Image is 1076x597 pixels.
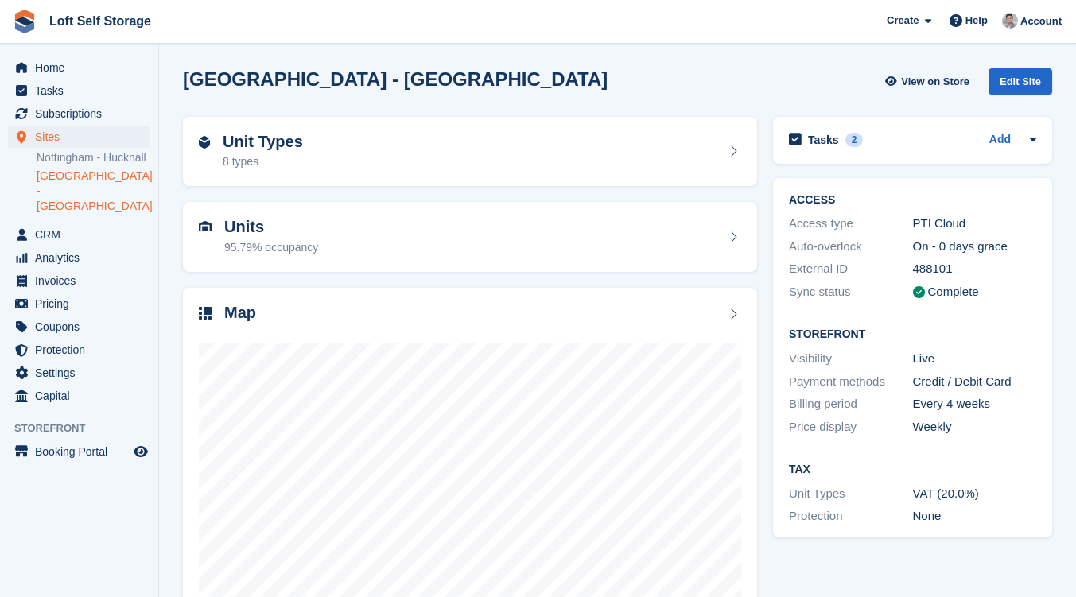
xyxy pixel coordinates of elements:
[789,238,913,256] div: Auto-overlock
[35,56,130,79] span: Home
[43,8,157,34] a: Loft Self Storage
[35,316,130,338] span: Coupons
[35,126,130,148] span: Sites
[199,221,212,232] img: unit-icn-7be61d7bf1b0ce9d3e12c5938cc71ed9869f7b940bace4675aadf7bd6d80202e.svg
[789,350,913,368] div: Visibility
[901,74,969,90] span: View on Store
[8,79,150,102] a: menu
[789,215,913,233] div: Access type
[8,56,150,79] a: menu
[789,194,1036,207] h2: ACCESS
[14,421,158,436] span: Storefront
[913,485,1037,503] div: VAT (20.0%)
[224,218,318,236] h2: Units
[35,79,130,102] span: Tasks
[913,260,1037,278] div: 488101
[789,507,913,525] div: Protection
[35,246,130,269] span: Analytics
[789,418,913,436] div: Price display
[883,68,976,95] a: View on Store
[224,304,256,322] h2: Map
[789,485,913,503] div: Unit Types
[35,223,130,246] span: CRM
[8,103,150,125] a: menu
[989,68,1052,95] div: Edit Site
[35,103,130,125] span: Subscriptions
[1020,14,1062,29] span: Account
[789,260,913,278] div: External ID
[1002,13,1018,29] img: Nik Williams
[845,133,864,147] div: 2
[35,362,130,384] span: Settings
[965,13,988,29] span: Help
[199,307,212,320] img: map-icn-33ee37083ee616e46c38cad1a60f524a97daa1e2b2c8c0bc3eb3415660979fc1.svg
[8,126,150,148] a: menu
[183,202,757,272] a: Units 95.79% occupancy
[989,68,1052,101] a: Edit Site
[35,339,130,361] span: Protection
[887,13,919,29] span: Create
[199,136,210,149] img: unit-type-icn-2b2737a686de81e16bb02015468b77c625bbabd49415b5ef34ead5e3b44a266d.svg
[789,328,1036,341] h2: Storefront
[224,239,318,256] div: 95.79% occupancy
[913,418,1037,436] div: Weekly
[8,246,150,269] a: menu
[37,169,150,214] a: [GEOGRAPHIC_DATA] - [GEOGRAPHIC_DATA]
[913,507,1037,525] div: None
[35,440,130,463] span: Booking Portal
[8,223,150,246] a: menu
[989,131,1011,149] a: Add
[8,293,150,315] a: menu
[928,283,979,301] div: Complete
[35,269,130,292] span: Invoices
[8,339,150,361] a: menu
[808,133,839,147] h2: Tasks
[789,373,913,391] div: Payment methods
[789,395,913,413] div: Billing period
[183,117,757,187] a: Unit Types 8 types
[8,316,150,338] a: menu
[8,362,150,384] a: menu
[183,68,608,90] h2: [GEOGRAPHIC_DATA] - [GEOGRAPHIC_DATA]
[223,133,303,151] h2: Unit Types
[913,373,1037,391] div: Credit / Debit Card
[223,153,303,170] div: 8 types
[131,442,150,461] a: Preview store
[13,10,37,33] img: stora-icon-8386f47178a22dfd0bd8f6a31ec36ba5ce8667c1dd55bd0f319d3a0aa187defe.svg
[913,395,1037,413] div: Every 4 weeks
[37,150,150,165] a: Nottingham - Hucknall
[8,440,150,463] a: menu
[35,385,130,407] span: Capital
[8,269,150,292] a: menu
[789,283,913,301] div: Sync status
[35,293,130,315] span: Pricing
[789,463,1036,476] h2: Tax
[913,215,1037,233] div: PTI Cloud
[8,385,150,407] a: menu
[913,350,1037,368] div: Live
[913,238,1037,256] div: On - 0 days grace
